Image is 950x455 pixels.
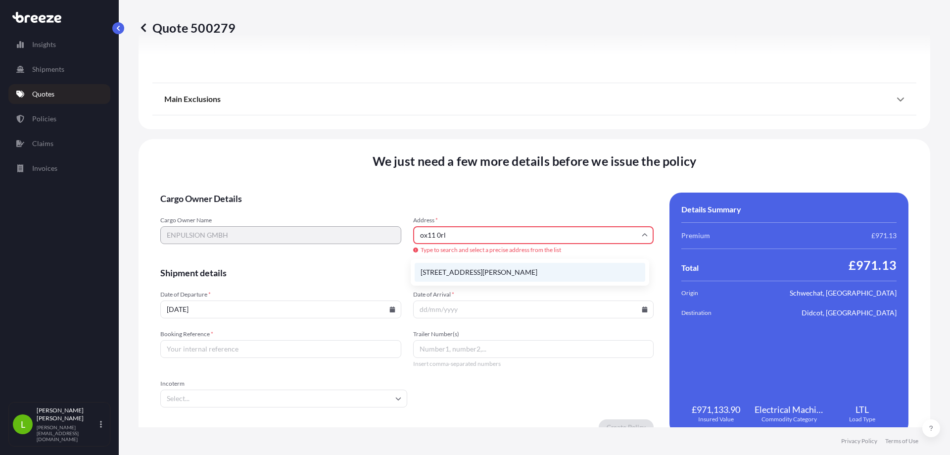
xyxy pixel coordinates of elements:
[160,267,654,279] span: Shipment details
[164,87,904,111] div: Main Exclusions
[160,390,407,407] input: Select...
[160,291,401,299] span: Date of Departure
[681,308,737,318] span: Destination
[8,84,110,104] a: Quotes
[413,301,654,318] input: dd/mm/yyyy
[413,340,654,358] input: Number1, number2,...
[373,153,697,169] span: We just need a few more details before we issue the policy
[607,422,646,432] p: Create Policy
[8,158,110,178] a: Invoices
[8,35,110,54] a: Insights
[160,340,401,358] input: Your internal reference
[37,406,98,422] p: [PERSON_NAME] [PERSON_NAME]
[698,415,734,423] span: Insured Value
[681,204,741,214] span: Details Summary
[32,40,56,50] p: Insights
[164,94,221,104] span: Main Exclusions
[885,437,918,445] a: Terms of Use
[32,114,56,124] p: Policies
[790,288,897,298] span: Schwechat, [GEOGRAPHIC_DATA]
[413,360,654,368] span: Insert comma-separated numbers
[761,415,817,423] span: Commodity Category
[802,308,897,318] span: Didcot, [GEOGRAPHIC_DATA]
[160,301,401,318] input: dd/mm/yyyy
[692,404,740,415] span: £971,133.90
[139,20,236,36] p: Quote 500279
[32,139,53,149] p: Claims
[160,380,407,388] span: Incoterm
[8,59,110,79] a: Shipments
[413,216,654,224] span: Address
[681,288,737,298] span: Origin
[413,226,654,244] input: Cargo owner address
[849,257,897,273] span: £971.13
[8,134,110,153] a: Claims
[160,216,401,224] span: Cargo Owner Name
[160,330,401,338] span: Booking Reference
[681,231,710,241] span: Premium
[32,64,64,74] p: Shipments
[841,437,877,445] a: Privacy Policy
[681,263,699,273] span: Total
[32,89,54,99] p: Quotes
[32,163,57,173] p: Invoices
[599,419,654,435] button: Create Policy
[849,415,875,423] span: Load Type
[413,291,654,299] span: Date of Arrival
[160,193,654,204] span: Cargo Owner Details
[413,330,654,338] span: Trailer Number(s)
[8,109,110,129] a: Policies
[855,404,869,415] span: LTL
[21,419,25,429] span: L
[415,263,645,282] li: [STREET_ADDRESS][PERSON_NAME]
[413,246,654,254] span: Type to search and select a precise address from the list
[871,231,897,241] span: £971.13
[755,404,824,415] span: Electrical Machinery and Equipment
[37,424,98,442] p: [PERSON_NAME][EMAIL_ADDRESS][DOMAIN_NAME]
